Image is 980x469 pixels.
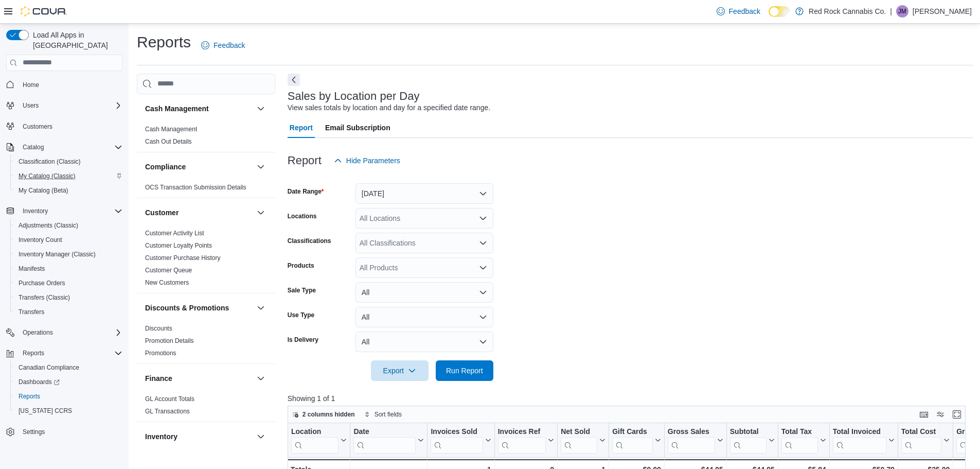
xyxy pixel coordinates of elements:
div: Invoices Ref [497,427,545,453]
div: Invoices Sold [431,427,483,453]
span: [US_STATE] CCRS [19,407,72,415]
a: Promotion Details [145,337,194,344]
a: GL Account Totals [145,395,194,403]
button: 2 columns hidden [288,408,359,421]
span: Promotion Details [145,337,194,345]
span: GL Account Totals [145,395,194,403]
a: Transfers [14,306,48,318]
div: Finance [137,393,275,422]
button: Reports [2,346,127,360]
div: Discounts & Promotions [137,322,275,363]
span: 2 columns hidden [302,410,355,419]
div: Gift Card Sales [612,427,653,453]
button: Cash Management [255,102,267,115]
span: Canadian Compliance [14,361,122,374]
div: Total Tax [781,427,818,437]
a: New Customers [145,279,189,286]
a: [US_STATE] CCRS [14,405,76,417]
span: Settings [23,428,45,436]
div: Invoices Sold [431,427,483,437]
div: Gift Cards [612,427,653,437]
span: Reports [14,390,122,403]
span: Hide Parameters [346,155,400,166]
span: Inventory Manager (Classic) [14,248,122,260]
a: My Catalog (Classic) [14,170,80,182]
span: Adjustments (Classic) [19,221,78,230]
span: Feedback [729,6,760,16]
button: Settings [2,424,127,439]
button: Gross Sales [668,427,723,453]
div: Cash Management [137,123,275,152]
button: Open list of options [479,239,487,247]
div: Justin McCann [896,5,908,18]
span: Operations [19,326,122,339]
button: Finance [255,372,267,385]
label: Products [288,262,314,270]
span: Home [23,81,39,89]
div: Date [353,427,416,437]
span: My Catalog (Beta) [19,186,68,195]
button: Inventory [145,431,253,442]
nav: Complex example [6,73,122,466]
a: Dashboards [10,375,127,389]
button: Home [2,77,127,92]
button: Invoices Sold [431,427,491,453]
a: Dashboards [14,376,64,388]
span: Sort fields [375,410,402,419]
div: Customer [137,227,275,293]
button: Net Sold [561,427,605,453]
button: Hide Parameters [330,150,404,171]
div: Total Cost [901,427,941,453]
div: Total Invoiced [833,427,886,453]
button: Gift Cards [612,427,661,453]
label: Classifications [288,237,331,245]
button: Total Cost [901,427,950,453]
span: New Customers [145,279,189,287]
span: Purchase Orders [14,277,122,289]
a: Promotions [145,350,176,357]
div: Net Sold [561,427,597,453]
span: Cash Management [145,125,197,133]
button: Display options [934,408,947,421]
div: Total Invoiced [833,427,886,437]
span: Customers [19,120,122,133]
span: Reports [23,349,44,357]
label: Is Delivery [288,336,318,344]
a: Adjustments (Classic) [14,219,82,232]
button: Catalog [19,141,48,153]
a: GL Transactions [145,408,190,415]
div: Gross Sales [668,427,715,437]
a: Cash Out Details [145,138,192,145]
h3: Report [288,154,322,167]
a: OCS Transaction Submission Details [145,184,246,191]
button: All [355,282,493,303]
a: Customer Activity List [145,230,204,237]
button: Discounts & Promotions [145,303,253,313]
p: [PERSON_NAME] [913,5,972,18]
button: Location [291,427,347,453]
button: Compliance [255,161,267,173]
span: Discounts [145,324,172,333]
h3: Finance [145,373,172,384]
a: Customer Loyalty Points [145,242,212,249]
button: Customer [145,207,253,218]
span: Feedback [213,40,245,50]
button: All [355,307,493,327]
span: Cash Out Details [145,137,192,146]
button: Open list of options [479,214,487,222]
span: Purchase Orders [19,279,65,287]
p: | [890,5,892,18]
a: Canadian Compliance [14,361,83,374]
span: Customers [23,123,52,131]
button: Subtotal [730,427,775,453]
div: Location [291,427,338,453]
button: [DATE] [355,183,493,204]
span: OCS Transaction Submission Details [145,183,246,192]
span: Home [19,78,122,91]
div: Subtotal [730,427,767,453]
label: Date Range [288,187,324,196]
a: Home [19,79,43,91]
span: Inventory [23,207,48,215]
span: Adjustments (Classic) [14,219,122,232]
